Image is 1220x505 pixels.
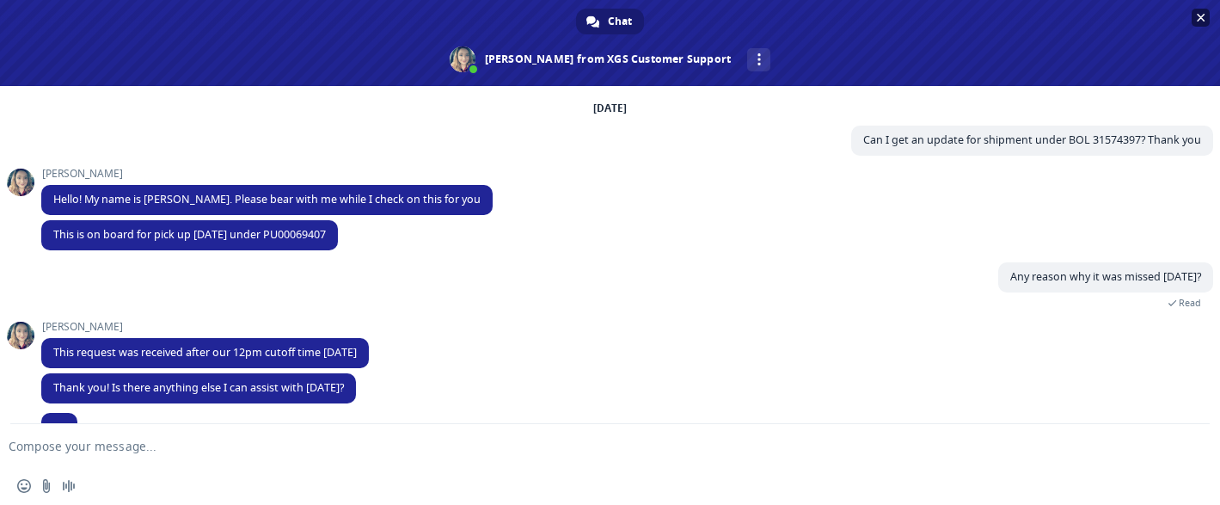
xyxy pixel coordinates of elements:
span: This request was received after our 12pm cutoff time [DATE] [53,345,357,360]
span: Read [1179,297,1201,309]
span: Hello! My name is [PERSON_NAME]. Please bear with me while I check on this for you [53,192,481,206]
span: Insert an emoji [17,479,31,493]
span: [PERSON_NAME] [41,168,493,180]
span: Chat [608,9,632,34]
div: [DATE] [593,103,627,114]
span: This is on board for pick up [DATE] under PU00069407 [53,227,326,242]
span: Send a file [40,479,53,493]
span: Can I get an update for shipment under BOL 31574397? Thank you [863,132,1201,147]
span: Any reason why it was missed [DATE]? [1010,269,1201,284]
span: Audio message [62,479,76,493]
div: Chat [576,9,644,34]
div: More channels [747,48,770,71]
span: Close chat [1192,9,1210,27]
span: [PERSON_NAME] [41,321,369,333]
span: Thank you! Is there anything else I can assist with [DATE]? [53,380,344,395]
textarea: Compose your message... [9,439,1156,454]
